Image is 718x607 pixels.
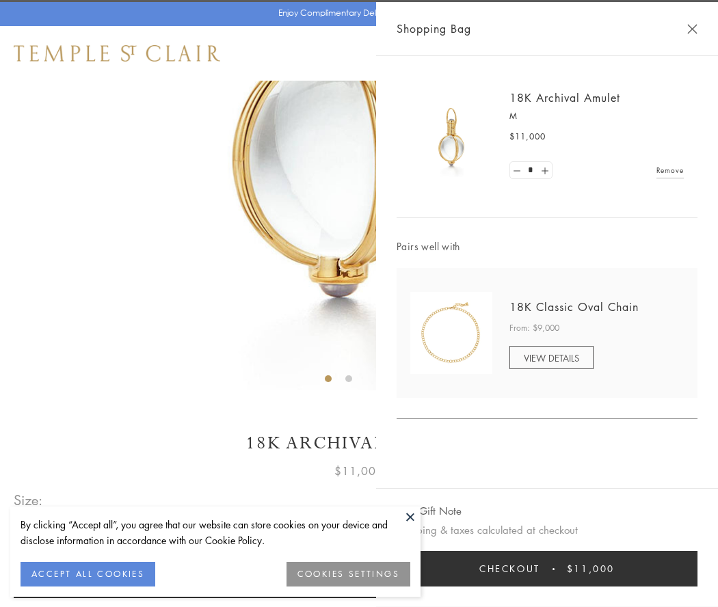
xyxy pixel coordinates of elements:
[14,45,220,62] img: Temple St. Clair
[397,239,697,254] span: Pairs well with
[14,489,44,511] span: Size:
[21,562,155,586] button: ACCEPT ALL COOKIES
[21,517,410,548] div: By clicking “Accept all”, you agree that our website can store cookies on your device and disclos...
[397,522,697,539] p: Shipping & taxes calculated at checkout
[397,502,462,520] button: Add Gift Note
[397,551,697,586] button: Checkout $11,000
[509,109,684,123] p: M
[14,431,704,455] h1: 18K Archival Amulet
[509,321,559,335] span: From: $9,000
[479,561,540,576] span: Checkout
[510,162,524,179] a: Set quantity to 0
[334,462,384,480] span: $11,000
[509,299,639,314] a: 18K Classic Oval Chain
[287,562,410,586] button: COOKIES SETTINGS
[410,96,492,178] img: 18K Archival Amulet
[509,346,594,369] a: VIEW DETAILS
[509,90,620,105] a: 18K Archival Amulet
[397,20,471,38] span: Shopping Bag
[278,6,434,20] p: Enjoy Complimentary Delivery & Returns
[509,130,546,144] span: $11,000
[524,351,579,364] span: VIEW DETAILS
[656,163,684,178] a: Remove
[687,24,697,34] button: Close Shopping Bag
[537,162,551,179] a: Set quantity to 2
[567,561,615,576] span: $11,000
[410,292,492,374] img: N88865-OV18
